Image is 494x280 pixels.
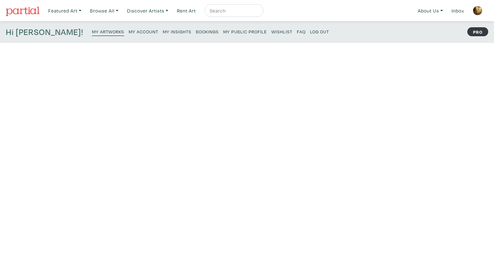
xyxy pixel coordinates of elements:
[6,27,83,37] h4: Hi [PERSON_NAME]!
[271,27,292,36] a: Wishlist
[449,4,467,17] a: Inbox
[87,4,121,17] a: Browse All
[196,27,219,36] a: Bookings
[310,29,329,35] small: Log Out
[174,4,199,17] a: Rent Art
[473,6,482,15] img: phpThumb.php
[297,29,306,35] small: FAQ
[297,27,306,36] a: FAQ
[92,27,124,36] a: My Artworks
[223,29,267,35] small: My Public Profile
[310,27,329,36] a: Log Out
[92,29,124,35] small: My Artworks
[124,4,171,17] a: Discover Artists
[163,27,191,36] a: My Insights
[129,27,158,36] a: My Account
[223,27,267,36] a: My Public Profile
[196,29,219,35] small: Bookings
[163,29,191,35] small: My Insights
[271,29,292,35] small: Wishlist
[129,29,158,35] small: My Account
[45,4,84,17] a: Featured Art
[415,4,446,17] a: About Us
[209,7,257,15] input: Search
[467,27,488,36] strong: PRO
